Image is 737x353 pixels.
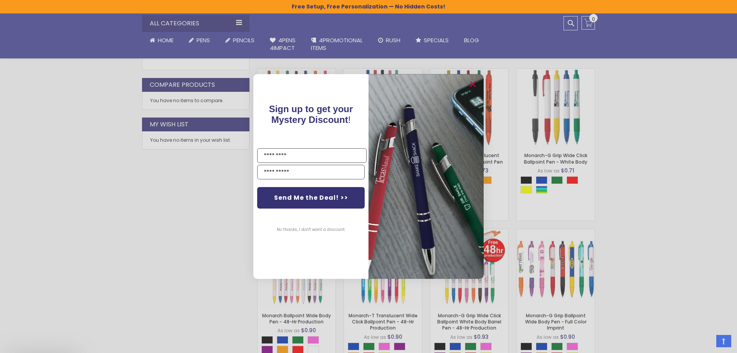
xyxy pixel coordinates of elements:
[273,220,349,239] button: No thanks, I don't want a discount.
[269,104,353,125] span: Sign up to get your Mystery Discount
[269,104,353,125] span: !
[368,74,484,279] img: pop-up-image
[467,78,479,90] button: Close dialog
[257,187,365,209] button: Send Me the Deal! >>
